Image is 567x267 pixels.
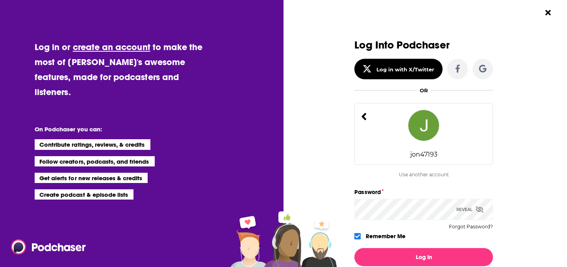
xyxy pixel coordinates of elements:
[410,151,437,158] div: jon47193
[35,139,150,149] li: Contribute ratings, reviews, & credits
[420,87,428,93] div: OR
[408,110,439,141] img: jon47193
[366,231,406,241] label: Remember Me
[35,125,192,133] li: On Podchaser you can:
[35,173,148,183] li: Get alerts for new releases & credits
[541,5,556,20] button: Close Button
[35,189,133,200] li: Create podcast & episode lists
[354,39,493,51] h3: Log Into Podchaser
[354,187,493,197] label: Password
[354,59,443,79] button: Log in with X/Twitter
[456,199,484,220] div: Reveal
[11,239,87,254] img: Podchaser - Follow, Share and Rate Podcasts
[354,248,493,266] button: Log In
[35,156,155,166] li: Follow creators, podcasts, and friends
[11,239,80,254] a: Podchaser - Follow, Share and Rate Podcasts
[376,66,434,73] div: Log in with X/Twitter
[73,41,150,52] a: create an account
[354,172,493,177] div: Use another account
[449,224,493,230] button: Forgot Password?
